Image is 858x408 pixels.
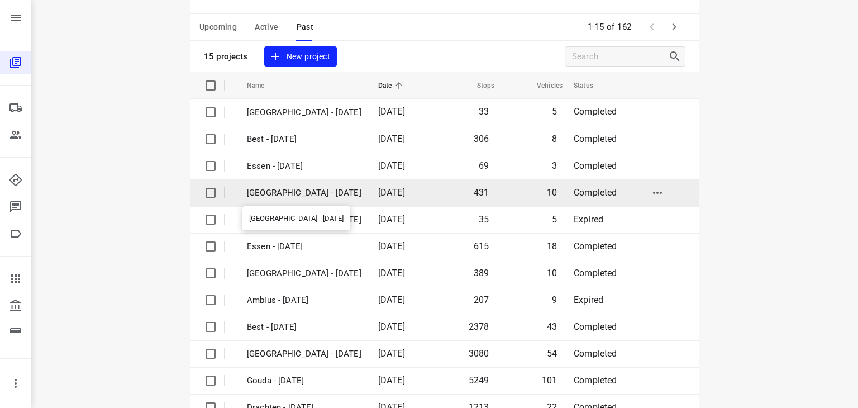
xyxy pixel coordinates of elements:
span: Past [297,20,314,34]
p: Essen - [DATE] [247,240,361,253]
span: Active [255,20,278,34]
span: 1-15 of 162 [583,15,637,39]
span: 5 [552,214,557,225]
span: 35 [479,214,489,225]
span: [DATE] [378,295,405,305]
p: Gouda - Monday [247,374,361,387]
p: Best - [DATE] [247,321,361,334]
span: 3080 [469,348,489,359]
span: Status [574,79,608,92]
span: [DATE] [378,375,405,386]
p: 15 projects [204,51,248,61]
span: Expired [574,214,603,225]
button: New project [264,46,337,67]
p: Essen - [DATE] [247,160,361,173]
span: Completed [574,134,617,144]
span: Completed [574,106,617,117]
span: 615 [474,241,489,252]
span: Completed [574,241,617,252]
span: 431 [474,187,489,198]
span: [DATE] [378,187,405,198]
span: Date [378,79,407,92]
span: Stops [463,79,495,92]
span: 69 [479,160,489,171]
span: Completed [574,321,617,332]
span: 306 [474,134,489,144]
span: 101 [542,375,557,386]
span: [DATE] [378,134,405,144]
span: 5 [552,106,557,117]
p: [GEOGRAPHIC_DATA] - [DATE] [247,187,361,200]
span: 207 [474,295,489,305]
p: [GEOGRAPHIC_DATA] - [DATE] [247,106,361,119]
span: 8 [552,134,557,144]
span: Next Page [663,16,685,38]
span: [DATE] [378,241,405,252]
span: 33 [479,106,489,117]
span: 3 [552,160,557,171]
p: [GEOGRAPHIC_DATA] - [DATE] [247,348,361,360]
span: Name [247,79,279,92]
input: Search projects [572,48,668,65]
span: [DATE] [378,321,405,332]
span: [DATE] [378,160,405,171]
span: Completed [574,160,617,171]
p: [GEOGRAPHIC_DATA] - [DATE] [247,214,361,226]
p: Ambius - [DATE] [247,294,361,307]
span: 18 [547,241,557,252]
span: 389 [474,268,489,278]
span: Previous Page [641,16,663,38]
span: Expired [574,295,603,305]
span: [DATE] [378,106,405,117]
span: 5249 [469,375,489,386]
span: Vehicles [522,79,563,92]
span: Completed [574,375,617,386]
span: Completed [574,348,617,359]
span: Completed [574,268,617,278]
span: 10 [547,268,557,278]
span: [DATE] [378,268,405,278]
div: Search [668,50,685,63]
span: 10 [547,187,557,198]
span: 9 [552,295,557,305]
span: New project [271,50,330,64]
span: 54 [547,348,557,359]
span: [DATE] [378,214,405,225]
span: Upcoming [199,20,237,34]
span: [DATE] [378,348,405,359]
span: Completed [574,187,617,198]
span: 2378 [469,321,489,332]
p: Best - [DATE] [247,133,361,146]
span: 43 [547,321,557,332]
p: [GEOGRAPHIC_DATA] - [DATE] [247,267,361,280]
